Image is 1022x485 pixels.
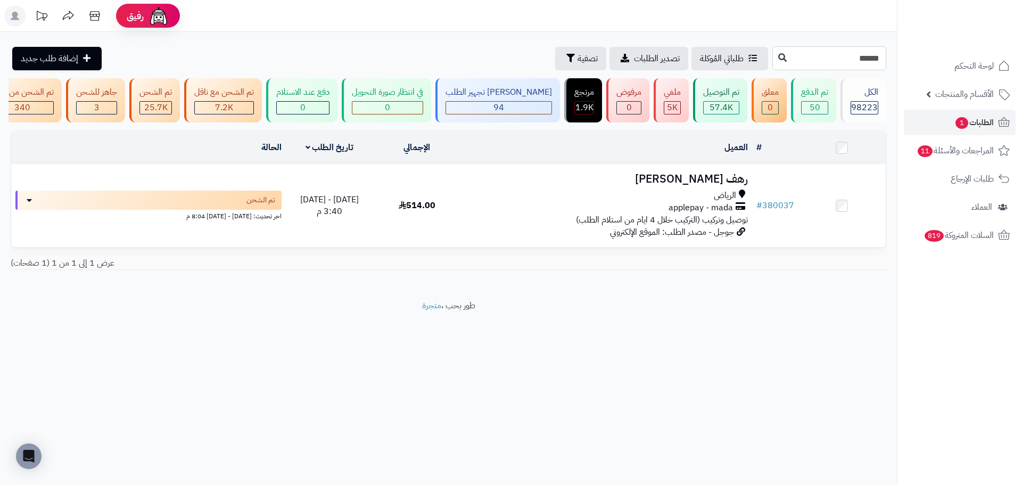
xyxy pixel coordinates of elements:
[935,87,994,102] span: الأقسام والمنتجات
[127,10,144,22] span: رفيق
[306,141,354,154] a: تاريخ الطلب
[762,86,779,98] div: معلق
[610,226,734,239] span: جوجل - مصدر الطلب: الموقع الإلكتروني
[12,47,102,70] a: إضافة طلب جديد
[700,52,744,65] span: طلباتي المُوكلة
[76,86,117,98] div: جاهز للشحن
[422,299,441,312] a: متجرة
[578,52,598,65] span: تصفية
[403,141,430,154] a: الإجمالي
[924,228,994,243] span: السلات المتروكة
[21,52,78,65] span: إضافة طلب جديد
[954,115,994,130] span: الطلبات
[756,141,762,154] a: #
[182,78,264,122] a: تم الشحن مع ناقل 7.2K
[144,101,168,114] span: 25.7K
[691,78,749,122] a: تم التوصيل 57.4K
[139,86,172,98] div: تم الشحن
[140,102,171,114] div: 25713
[3,257,449,269] div: عرض 1 إلى 1 من 1 (1 صفحات)
[446,102,551,114] div: 94
[669,202,733,214] span: applepay - mada
[195,102,253,114] div: 7222
[77,102,117,114] div: 3
[604,78,652,122] a: مرفوض 0
[617,102,641,114] div: 0
[433,78,562,122] a: [PERSON_NAME] تجهيز الطلب 94
[749,78,789,122] a: معلق 0
[575,102,594,114] div: 1874
[14,101,30,114] span: 340
[385,101,390,114] span: 0
[667,101,678,114] span: 5K
[616,86,641,98] div: مرفوض
[951,171,994,186] span: طلبات الإرجاع
[904,223,1016,248] a: السلات المتروكة819
[851,86,878,98] div: الكل
[838,78,888,122] a: الكل98223
[954,59,994,73] span: لوحة التحكم
[246,195,275,205] span: تم الشحن
[300,101,306,114] span: 0
[652,78,691,122] a: ملغي 5K
[664,86,681,98] div: ملغي
[664,102,680,114] div: 5031
[714,190,736,202] span: الرياض
[917,143,994,158] span: المراجعات والأسئلة
[300,193,359,218] span: [DATE] - [DATE] 3:40 م
[340,78,433,122] a: في انتظار صورة التحويل 0
[215,101,233,114] span: 7.2K
[904,166,1016,192] a: طلبات الإرجاع
[64,78,127,122] a: جاهز للشحن 3
[802,102,828,114] div: 50
[555,47,606,70] button: تصفية
[493,101,504,114] span: 94
[627,101,632,114] span: 0
[704,102,739,114] div: 57429
[756,199,794,212] a: #380037
[276,86,329,98] div: دفع عند الاستلام
[352,102,423,114] div: 0
[94,101,100,114] span: 3
[16,443,42,469] div: Open Intercom Messenger
[904,138,1016,163] a: المراجعات والأسئلة11
[127,78,182,122] a: تم الشحن 25.7K
[264,78,340,122] a: دفع عند الاستلام 0
[756,199,762,212] span: #
[904,194,1016,220] a: العملاء
[789,78,838,122] a: تم الدفع 50
[851,101,878,114] span: 98223
[634,52,680,65] span: تصدير الطلبات
[904,53,1016,79] a: لوحة التحكم
[955,117,968,129] span: 1
[574,86,594,98] div: مرتجع
[277,102,329,114] div: 0
[465,173,748,185] h3: رهف [PERSON_NAME]
[762,102,778,114] div: 0
[609,47,688,70] a: تصدير الطلبات
[194,86,254,98] div: تم الشحن مع ناقل
[703,86,739,98] div: تم التوصيل
[575,101,594,114] span: 1.9K
[352,86,423,98] div: في انتظار صورة التحويل
[724,141,748,154] a: العميل
[446,86,552,98] div: [PERSON_NAME] تجهيز الطلب
[576,213,748,226] span: توصيل وتركيب (التركيب خلال 4 ايام من استلام الطلب)
[15,210,282,221] div: اخر تحديث: [DATE] - [DATE] 8:04 م
[917,145,933,157] span: 11
[261,141,282,154] a: الحالة
[924,229,944,242] span: 819
[904,110,1016,135] a: الطلبات1
[768,101,773,114] span: 0
[971,200,992,215] span: العملاء
[148,5,169,27] img: ai-face.png
[399,199,435,212] span: 514.00
[28,5,55,29] a: تحديثات المنصة
[691,47,768,70] a: طلباتي المُوكلة
[950,21,1012,44] img: logo-2.png
[810,101,820,114] span: 50
[710,101,733,114] span: 57.4K
[801,86,828,98] div: تم الدفع
[562,78,604,122] a: مرتجع 1.9K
